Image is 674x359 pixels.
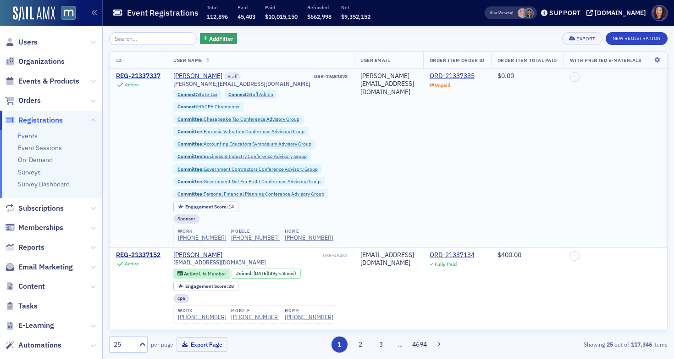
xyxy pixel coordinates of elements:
[224,72,241,80] span: Staff
[341,13,370,20] span: $9,352,152
[586,10,649,16] button: [DOMAIN_NAME]
[285,308,333,314] div: home
[18,320,54,331] span: E-Learning
[18,37,38,47] span: Users
[18,242,44,252] span: Reports
[18,144,62,152] a: Event Sessions
[114,340,134,349] div: 25
[430,72,475,80] a: ORD-21337335
[490,10,513,16] span: Viewing
[231,314,280,320] a: [PHONE_NUMBER]
[225,90,278,99] div: Connect:
[173,202,238,212] div: Engagement Score: 14
[173,259,266,266] span: [EMAIL_ADDRESS][DOMAIN_NAME]
[18,301,38,311] span: Tasks
[173,72,222,80] div: [PERSON_NAME]
[231,308,280,314] div: mobile
[285,314,333,320] div: [PHONE_NUMBER]
[265,13,298,20] span: $10,015,150
[177,166,318,172] a: Committee:Government Contractors Conference Advisory Group
[490,10,498,16] div: Also
[5,56,65,67] a: Organizations
[18,180,70,188] a: Survey Dashboard
[209,34,233,43] span: Add Filter
[207,4,228,11] p: Total
[549,9,581,17] div: Support
[178,234,227,241] a: [PHONE_NUMBER]
[232,269,300,279] div: Joined: 1976-01-01 00:00:00
[177,103,197,110] span: Connect :
[207,13,228,20] span: 112,896
[177,140,204,147] span: Committee :
[173,90,221,99] div: Connect:
[18,132,38,140] a: Events
[242,73,348,79] div: USR-19459892
[307,13,331,20] span: $662,998
[173,294,189,303] div: cpa
[605,340,614,348] strong: 25
[177,337,227,352] button: Export Page
[231,234,280,241] a: [PHONE_NUMBER]
[55,6,76,22] a: View Homepage
[5,37,38,47] a: Users
[606,32,668,45] button: New Registration
[352,337,368,353] button: 2
[151,340,173,348] label: per page
[573,74,576,79] span: –
[360,72,417,96] div: [PERSON_NAME][EMAIL_ADDRESS][DOMAIN_NAME]
[238,4,255,11] p: Paid
[116,72,160,80] a: REG-21337337
[254,270,296,276] div: (49yrs 8mos)
[177,128,204,135] span: Committee :
[177,270,226,276] a: Active Life Member
[238,13,255,20] span: 45,403
[173,80,310,87] span: [PERSON_NAME][EMAIL_ADDRESS][DOMAIN_NAME]
[595,9,646,17] div: [DOMAIN_NAME]
[18,203,64,213] span: Subscriptions
[125,261,139,267] div: Active
[116,57,122,63] span: ID
[562,32,602,45] button: Export
[254,270,268,276] span: [DATE]
[185,203,229,210] span: Engagement Score :
[236,270,254,276] span: Joined :
[178,308,227,314] div: work
[576,36,595,41] div: Export
[224,252,348,258] div: USR-49483
[177,191,204,197] span: Committee :
[606,34,668,42] a: New Registration
[61,6,76,20] img: SailAMX
[435,82,450,88] div: Unpaid
[18,281,45,292] span: Content
[18,95,41,106] span: Orders
[5,223,63,233] a: Memberships
[178,229,227,234] div: work
[18,115,63,125] span: Registrations
[285,229,333,234] div: home
[173,269,230,279] div: Active: Active: Life Member
[5,320,54,331] a: E-Learning
[177,116,299,122] a: Committee:Chesapeake Tax Conference Advisory Group
[430,251,475,259] a: ORD-21337134
[570,57,641,63] span: With Printed E-Materials
[173,251,222,259] a: [PERSON_NAME]
[307,4,331,11] p: Refunded
[5,76,79,86] a: Events & Products
[18,76,79,86] span: Events & Products
[177,91,197,97] span: Connect :
[430,57,485,63] span: Order Item Order ID
[177,91,217,97] a: Connect:State Tax
[360,251,417,267] div: [EMAIL_ADDRESS][DOMAIN_NAME]
[5,262,73,272] a: Email Marketing
[394,340,407,348] span: …
[173,102,243,111] div: Connect:
[228,91,273,97] a: Connect:Staff Admin
[173,164,322,174] div: Committee:
[125,82,139,88] div: Active
[200,33,238,45] button: AddFilter
[5,95,41,106] a: Orders
[109,32,197,45] input: Search…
